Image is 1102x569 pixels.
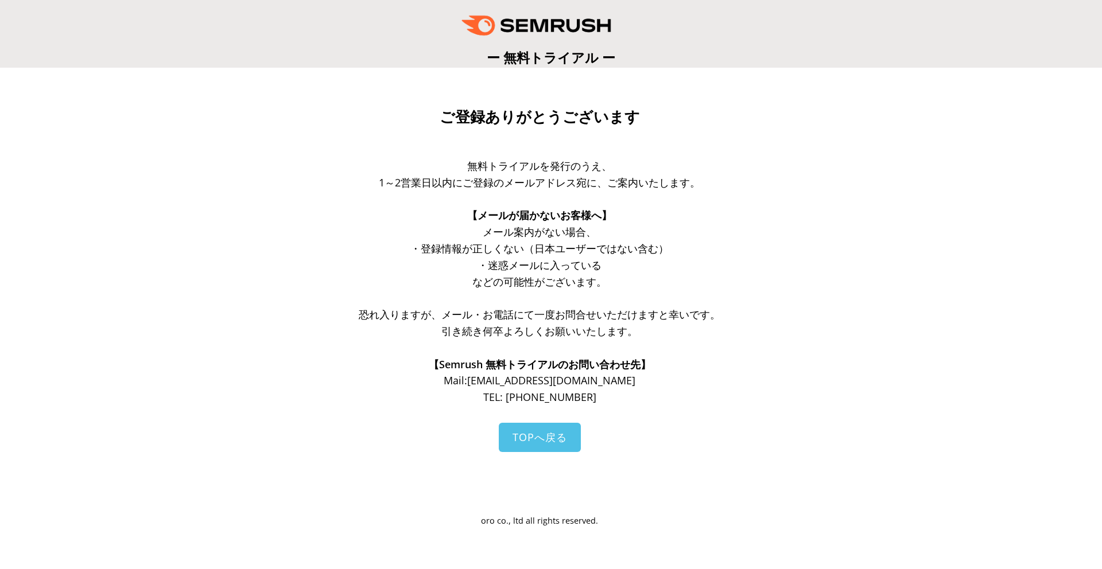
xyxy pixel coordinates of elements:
span: 1～2営業日以内にご登録のメールアドレス宛に、ご案内いたします。 [379,176,700,189]
span: ご登録ありがとうございます [440,108,640,126]
span: Mail: [EMAIL_ADDRESS][DOMAIN_NAME] [444,373,635,387]
span: TEL: [PHONE_NUMBER] [483,390,596,404]
span: 引き続き何卒よろしくお願いいたします。 [441,324,638,338]
span: 【Semrush 無料トライアルのお問い合わせ先】 [429,357,651,371]
span: 無料トライアルを発行のうえ、 [467,159,612,173]
span: メール案内がない場合、 [483,225,596,239]
span: ・登録情報が正しくない（日本ユーザーではない含む） [410,241,669,255]
span: ・迷惑メールに入っている [478,258,602,272]
span: TOPへ戻る [513,430,567,444]
span: ー 無料トライアル ー [487,48,615,67]
span: 恐れ入りますが、メール・お電話にて一度お問合せいただけますと幸いです。 [359,307,720,321]
span: oro co., ltd all rights reserved. [481,515,598,526]
span: 【メールが届かないお客様へ】 [467,208,612,222]
span: などの可能性がございます。 [472,275,607,289]
a: TOPへ戻る [499,423,581,452]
